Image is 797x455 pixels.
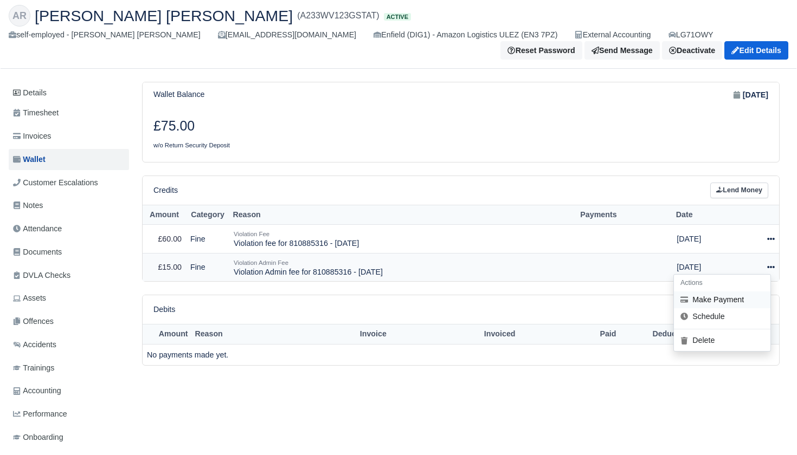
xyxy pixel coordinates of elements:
[13,269,70,282] span: DVLA Checks
[672,253,743,281] td: [DATE]
[432,324,567,344] th: Invoiced
[9,5,30,27] div: AR
[143,324,191,344] th: Amount
[674,291,770,308] button: Make Payment
[672,225,743,253] td: [DATE]
[229,253,577,281] td: Violation Admin fee for 810885316 - [DATE]
[9,311,129,332] a: Offences
[13,408,67,420] span: Performance
[674,308,770,325] a: Schedule
[13,223,62,235] span: Attendance
[674,334,770,347] button: Delete
[153,305,175,314] h6: Debits
[186,225,229,253] td: Fine
[153,90,204,99] h6: Wallet Balance
[229,225,577,253] td: Violation fee for 810885316 - [DATE]
[153,186,178,195] h6: Credits
[724,41,788,60] a: Edit Details
[567,324,649,344] th: Paid
[314,324,432,344] th: Invoice
[13,107,59,119] span: Timesheet
[9,334,129,355] a: Accidents
[143,205,186,225] th: Amount
[143,225,186,253] td: £60.00
[743,89,768,101] strong: [DATE]
[9,172,129,193] a: Customer Escalations
[13,130,51,142] span: Invoices
[234,231,269,237] small: Violation Fee
[662,41,722,60] a: Deactivate
[9,195,129,216] a: Notes
[674,275,770,291] h6: Actions
[143,344,757,365] td: No payments made yet.
[186,253,229,281] td: Fine
[229,205,577,225] th: Reason
[186,205,229,225] th: Category
[9,218,129,239] a: Attendance
[9,242,129,263] a: Documents
[153,118,453,134] h3: £75.00
[13,315,54,328] span: Offences
[9,83,129,103] a: Details
[191,324,314,344] th: Reason
[9,404,129,425] a: Performance
[13,362,54,374] span: Trainings
[577,205,672,225] th: Payments
[234,259,288,266] small: Violation Admin Fee
[9,29,201,41] div: self-employed - [PERSON_NAME] [PERSON_NAME]
[743,403,797,455] iframe: Chat Widget
[649,324,757,344] th: Deduction date
[584,41,660,60] a: Send Message
[9,427,129,448] a: Onboarding
[13,385,61,397] span: Accounting
[13,177,98,189] span: Customer Escalations
[297,9,379,22] span: (A233WV123GSTAT)
[13,292,46,304] span: Assets
[9,357,129,379] a: Trainings
[384,13,411,21] span: Active
[9,126,129,147] a: Invoices
[218,29,356,41] div: [EMAIL_ADDRESS][DOMAIN_NAME]
[13,153,46,166] span: Wallet
[672,205,743,225] th: Date
[500,41,582,60] button: Reset Password
[575,29,651,41] div: External Accounting
[9,265,129,286] a: DVLA Checks
[35,8,293,23] span: [PERSON_NAME] [PERSON_NAME]
[13,246,62,258] span: Documents
[9,380,129,401] a: Accounting
[9,288,129,309] a: Assets
[13,339,56,351] span: Accidents
[374,29,557,41] div: Enfield (DIG1) - Amazon Logistics ULEZ (EN3 7PZ)
[9,102,129,123] a: Timesheet
[710,183,768,198] a: Lend Money
[13,199,43,212] span: Notes
[13,431,63,444] span: Onboarding
[9,149,129,170] a: Wallet
[669,29,714,41] a: LG71OWY
[153,142,230,148] small: w/o Return Security Deposit
[143,253,186,281] td: £15.00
